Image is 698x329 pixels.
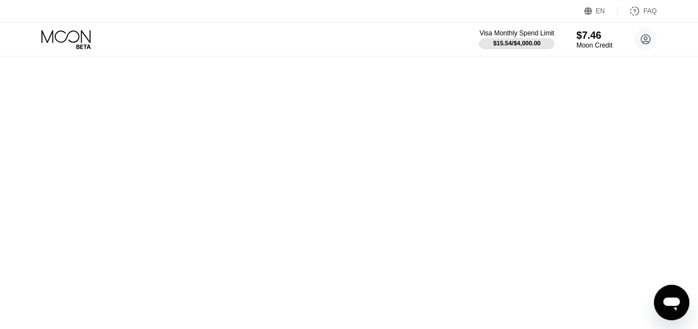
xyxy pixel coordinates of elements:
div: $7.46Moon Credit [576,30,612,49]
div: FAQ [618,6,657,17]
div: Visa Monthly Spend Limit [479,29,554,37]
div: Visa Monthly Spend Limit$15.54/$4,000.00 [479,29,554,49]
iframe: Button to launch messaging window [654,285,689,320]
div: $7.46 [576,30,612,41]
div: $15.54 / $4,000.00 [493,40,540,46]
div: EN [584,6,618,17]
div: Moon Credit [576,41,612,49]
div: EN [596,7,605,15]
div: FAQ [643,7,657,15]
